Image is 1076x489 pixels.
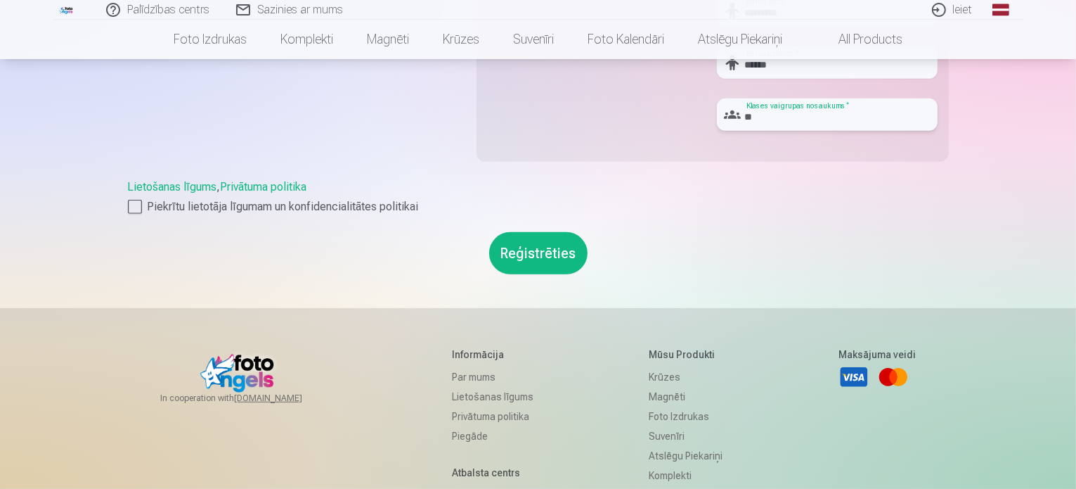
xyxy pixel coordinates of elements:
a: Foto kalendāri [571,20,681,59]
a: Komplekti [264,20,350,59]
h5: Mūsu produkti [649,348,722,362]
a: Lietošanas līgums [128,180,217,193]
a: Mastercard [878,362,909,393]
h5: Informācija [452,348,533,362]
h5: Maksājuma veidi [838,348,916,362]
a: Suvenīri [496,20,571,59]
a: Piegāde [452,426,533,446]
div: , [128,179,949,215]
a: [DOMAIN_NAME] [234,393,336,404]
a: Komplekti [649,466,722,485]
a: Lietošanas līgums [452,387,533,407]
a: Atslēgu piekariņi [681,20,799,59]
img: /fa1 [59,6,74,14]
a: Krūzes [426,20,496,59]
a: Atslēgu piekariņi [649,446,722,466]
h5: Atbalsta centrs [452,466,533,480]
a: Foto izdrukas [157,20,264,59]
label: Piekrītu lietotāja līgumam un konfidencialitātes politikai [128,198,949,215]
a: Foto izdrukas [649,407,722,426]
a: All products [799,20,919,59]
a: Suvenīri [649,426,722,446]
a: Privātuma politika [221,180,307,193]
a: Par mums [452,367,533,387]
a: Magnēti [350,20,426,59]
a: Visa [838,362,869,393]
a: Privātuma politika [452,407,533,426]
span: In cooperation with [160,393,336,404]
button: Reģistrēties [489,232,588,274]
a: Magnēti [649,387,722,407]
a: Krūzes [649,367,722,387]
